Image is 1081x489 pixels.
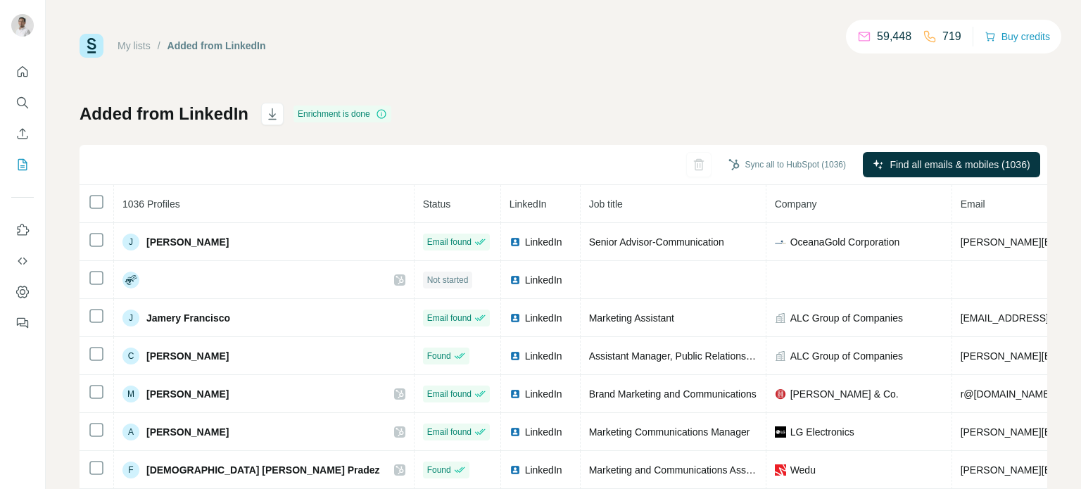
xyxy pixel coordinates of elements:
[146,311,230,325] span: Jamery Francisco
[510,274,521,286] img: LinkedIn logo
[122,386,139,402] div: M
[863,152,1040,177] button: Find all emails & mobiles (1036)
[775,388,786,400] img: company-logo
[790,349,903,363] span: ALC Group of Companies
[589,198,623,210] span: Job title
[11,121,34,146] button: Enrich CSV
[158,39,160,53] li: /
[961,388,1053,400] span: r@[DOMAIN_NAME]
[293,106,391,122] div: Enrichment is done
[427,464,451,476] span: Found
[790,235,900,249] span: OceanaGold Corporation
[790,425,854,439] span: LG Electronics
[11,14,34,37] img: Avatar
[790,311,903,325] span: ALC Group of Companies
[525,463,562,477] span: LinkedIn
[80,103,248,125] h1: Added from LinkedIn
[167,39,266,53] div: Added from LinkedIn
[146,235,229,249] span: [PERSON_NAME]
[11,90,34,115] button: Search
[890,158,1030,172] span: Find all emails & mobiles (1036)
[146,425,229,439] span: [PERSON_NAME]
[510,350,521,362] img: LinkedIn logo
[510,236,521,248] img: LinkedIn logo
[510,198,547,210] span: LinkedIn
[11,59,34,84] button: Quick start
[122,348,139,364] div: C
[775,426,786,438] img: company-logo
[427,350,451,362] span: Found
[11,152,34,177] button: My lists
[122,424,139,440] div: A
[961,198,985,210] span: Email
[589,312,674,324] span: Marketing Assistant
[11,310,34,336] button: Feedback
[589,426,750,438] span: Marketing Communications Manager
[146,349,229,363] span: [PERSON_NAME]
[510,312,521,324] img: LinkedIn logo
[942,28,961,45] p: 719
[122,234,139,250] div: J
[11,279,34,305] button: Dashboard
[146,387,229,401] span: [PERSON_NAME]
[118,40,151,51] a: My lists
[719,154,856,175] button: Sync all to HubSpot (1036)
[877,28,911,45] p: 59,448
[525,311,562,325] span: LinkedIn
[423,198,451,210] span: Status
[146,463,380,477] span: [DEMOGRAPHIC_DATA] [PERSON_NAME] Pradez
[427,426,472,438] span: Email found
[525,235,562,249] span: LinkedIn
[427,274,469,286] span: Not started
[80,34,103,58] img: Surfe Logo
[11,248,34,274] button: Use Surfe API
[525,349,562,363] span: LinkedIn
[427,388,472,400] span: Email found
[122,310,139,326] div: J
[427,236,472,248] span: Email found
[589,236,724,248] span: Senior Advisor-Communication
[790,463,816,477] span: Wedu
[427,312,472,324] span: Email found
[589,388,757,400] span: Brand Marketing and Communications
[11,217,34,243] button: Use Surfe on LinkedIn
[589,350,888,362] span: Assistant Manager, Public Relations and Corporate Communications
[525,273,562,287] span: LinkedIn
[775,236,786,248] img: company-logo
[525,387,562,401] span: LinkedIn
[775,464,786,476] img: company-logo
[510,388,521,400] img: LinkedIn logo
[525,425,562,439] span: LinkedIn
[510,464,521,476] img: LinkedIn logo
[122,462,139,478] div: F
[122,198,180,210] span: 1036 Profiles
[775,198,817,210] span: Company
[510,426,521,438] img: LinkedIn logo
[589,464,773,476] span: Marketing and Communications Associate
[790,387,899,401] span: [PERSON_NAME] & Co.
[985,27,1050,46] button: Buy credits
